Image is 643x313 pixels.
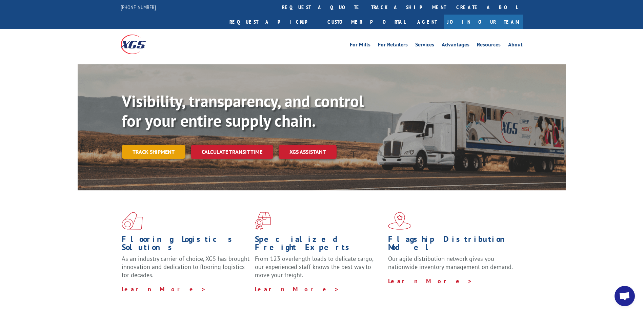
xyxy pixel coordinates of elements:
img: xgs-icon-focused-on-flooring-red [255,212,271,230]
a: Learn More > [255,285,339,293]
span: As an industry carrier of choice, XGS has brought innovation and dedication to flooring logistics... [122,255,249,279]
a: Services [415,42,434,49]
a: Open chat [615,286,635,306]
a: About [508,42,523,49]
a: Calculate transit time [191,145,273,159]
a: Learn More > [122,285,206,293]
img: xgs-icon-flagship-distribution-model-red [388,212,411,230]
a: Resources [477,42,501,49]
h1: Flooring Logistics Solutions [122,235,250,255]
a: Join Our Team [444,15,523,29]
a: For Retailers [378,42,408,49]
h1: Specialized Freight Experts [255,235,383,255]
b: Visibility, transparency, and control for your entire supply chain. [122,90,364,131]
p: From 123 overlength loads to delicate cargo, our experienced staff knows the best way to move you... [255,255,383,285]
a: Advantages [442,42,469,49]
img: xgs-icon-total-supply-chain-intelligence-red [122,212,143,230]
span: Our agile distribution network gives you nationwide inventory management on demand. [388,255,513,271]
a: For Mills [350,42,370,49]
a: Request a pickup [224,15,322,29]
a: XGS ASSISTANT [279,145,337,159]
a: Customer Portal [322,15,410,29]
a: [PHONE_NUMBER] [121,4,156,11]
h1: Flagship Distribution Model [388,235,516,255]
a: Agent [410,15,444,29]
a: Track shipment [122,145,185,159]
a: Learn More > [388,277,473,285]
